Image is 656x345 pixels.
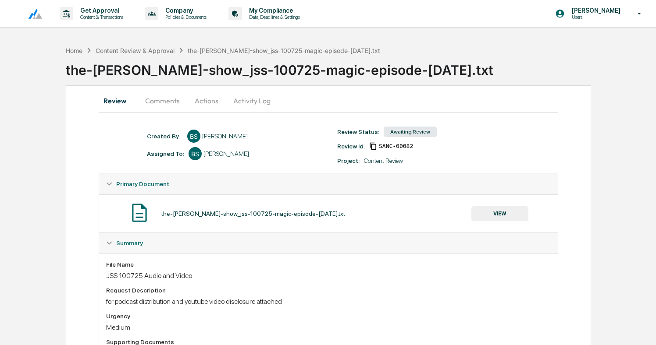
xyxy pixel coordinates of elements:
[189,147,202,160] div: BS
[471,206,528,221] button: VIEW
[106,287,550,294] div: Request Description
[565,7,625,14] p: [PERSON_NAME]
[99,194,557,232] div: Primary Document
[106,261,550,268] div: File Name
[188,47,380,54] div: the-[PERSON_NAME]-show_jss-100725-magic-episode-[DATE].txt
[99,173,557,194] div: Primary Document
[203,150,249,157] div: [PERSON_NAME]
[242,14,304,20] p: Data, Deadlines & Settings
[99,90,138,111] button: Review
[147,150,184,157] div: Assigned To:
[226,90,278,111] button: Activity Log
[106,271,550,280] div: JSS 100725 Audio and Video
[73,14,128,20] p: Content & Transactions
[364,157,403,164] div: Content Review
[116,180,169,187] span: Primary Document
[138,90,187,111] button: Comments
[106,313,550,320] div: Urgency
[565,14,625,20] p: Users
[379,143,413,150] span: 815fb378-1c2f-49ab-a162-67682516f949
[187,90,226,111] button: Actions
[242,7,304,14] p: My Compliance
[337,143,365,150] div: Review Id:
[99,90,558,111] div: secondary tabs example
[106,323,550,331] div: Medium
[73,7,128,14] p: Get Approval
[161,210,345,217] div: the-[PERSON_NAME]-show_jss-100725-magic-episode-[DATE].txt
[66,55,656,78] div: the-[PERSON_NAME]-show_jss-100725-magic-episode-[DATE].txt
[106,297,550,306] div: for podcast distribution and youtube video disclosure attached
[158,7,211,14] p: Company
[158,14,211,20] p: Policies & Documents
[116,239,143,246] span: Summary
[187,130,200,143] div: BS
[337,157,360,164] div: Project:
[21,8,42,19] img: logo
[384,127,437,137] div: Awaiting Review
[147,133,183,140] div: Created By: ‎ ‎
[337,128,379,135] div: Review Status:
[99,232,557,253] div: Summary
[628,316,652,340] iframe: Open customer support
[128,202,150,224] img: Document Icon
[96,47,175,54] div: Content Review & Approval
[202,133,248,140] div: [PERSON_NAME]
[66,47,82,54] div: Home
